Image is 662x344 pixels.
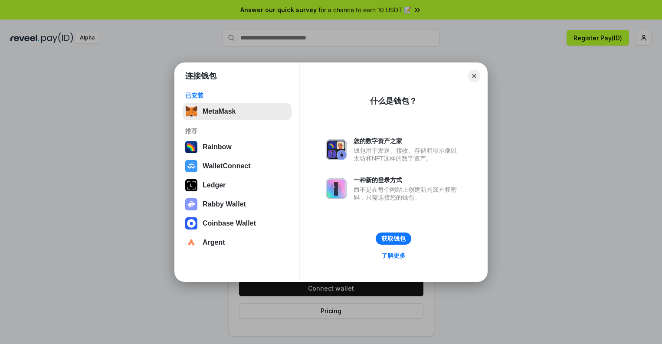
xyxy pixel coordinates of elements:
a: 了解更多 [376,250,411,261]
div: Coinbase Wallet [203,220,256,227]
button: Rainbow [183,138,292,156]
div: 而不是在每个网站上创建新的账户和密码，只需连接您的钱包。 [354,186,461,201]
img: svg+xml,%3Csvg%20width%3D%2228%22%20height%3D%2228%22%20viewBox%3D%220%200%2028%2028%22%20fill%3D... [185,160,197,172]
button: Ledger [183,177,292,194]
button: Close [468,70,480,82]
img: svg+xml,%3Csvg%20xmlns%3D%22http%3A%2F%2Fwww.w3.org%2F2000%2Fsvg%22%20fill%3D%22none%22%20viewBox... [326,139,347,160]
div: WalletConnect [203,162,251,170]
button: Argent [183,234,292,251]
button: MetaMask [183,103,292,120]
button: WalletConnect [183,157,292,175]
div: 了解更多 [381,252,406,259]
img: svg+xml,%3Csvg%20xmlns%3D%22http%3A%2F%2Fwww.w3.org%2F2000%2Fsvg%22%20width%3D%2228%22%20height%3... [185,179,197,191]
button: 获取钱包 [376,233,411,245]
div: Argent [203,239,225,246]
img: svg+xml,%3Csvg%20width%3D%2228%22%20height%3D%2228%22%20viewBox%3D%220%200%2028%2028%22%20fill%3D... [185,217,197,229]
div: MetaMask [203,108,236,115]
div: 推荐 [185,127,289,135]
img: svg+xml,%3Csvg%20xmlns%3D%22http%3A%2F%2Fwww.w3.org%2F2000%2Fsvg%22%20fill%3D%22none%22%20viewBox... [185,198,197,210]
div: 钱包用于发送、接收、存储和显示像以太坊和NFT这样的数字资产。 [354,147,461,162]
img: svg+xml,%3Csvg%20fill%3D%22none%22%20height%3D%2233%22%20viewBox%3D%220%200%2035%2033%22%20width%... [185,105,197,118]
div: Rabby Wallet [203,200,246,208]
h1: 连接钱包 [185,71,216,81]
div: 什么是钱包？ [370,96,417,106]
img: svg+xml,%3Csvg%20width%3D%22120%22%20height%3D%22120%22%20viewBox%3D%220%200%20120%20120%22%20fil... [185,141,197,153]
div: Rainbow [203,143,232,151]
button: Rabby Wallet [183,196,292,213]
div: Ledger [203,181,226,189]
div: 一种新的登录方式 [354,176,461,184]
img: svg+xml,%3Csvg%20width%3D%2228%22%20height%3D%2228%22%20viewBox%3D%220%200%2028%2028%22%20fill%3D... [185,236,197,249]
div: 您的数字资产之家 [354,137,461,145]
div: 获取钱包 [381,235,406,242]
img: svg+xml,%3Csvg%20xmlns%3D%22http%3A%2F%2Fwww.w3.org%2F2000%2Fsvg%22%20fill%3D%22none%22%20viewBox... [326,178,347,199]
button: Coinbase Wallet [183,215,292,232]
div: 已安装 [185,92,289,99]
